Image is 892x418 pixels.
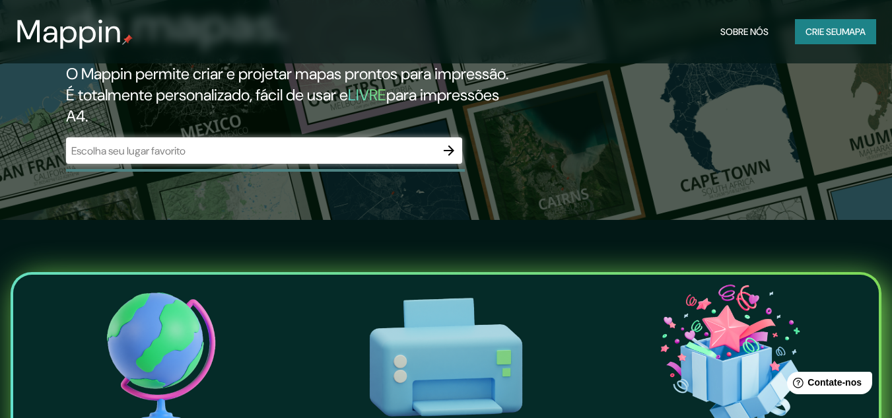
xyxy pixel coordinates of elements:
font: Crie seu [806,26,842,38]
input: Escolha seu lugar favorito [66,143,436,158]
font: É totalmente personalizado, fácil de usar e [66,85,348,105]
button: Crie seumapa [795,19,876,44]
font: LIVRE [348,85,386,105]
font: para impressões A4. [66,85,499,126]
img: pino de mapa [122,34,133,45]
font: Sobre nós [720,26,769,38]
iframe: Iniciador de widget de ajuda [774,366,877,403]
font: Mappin [16,11,122,52]
font: O Mappin permite criar e projetar mapas prontos para impressão. [66,63,508,84]
button: Sobre nós [715,19,774,44]
font: mapa [842,26,866,38]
